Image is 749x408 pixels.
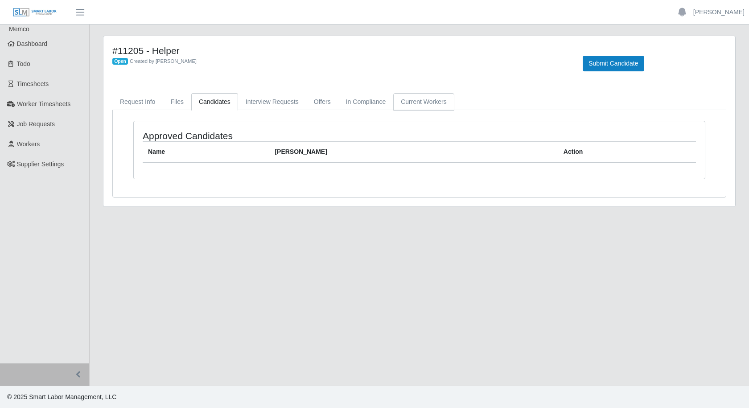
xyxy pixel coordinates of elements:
[9,25,29,33] span: Memco
[112,58,128,65] span: Open
[558,142,696,163] th: Action
[143,142,269,163] th: Name
[17,40,48,47] span: Dashboard
[238,93,306,111] a: Interview Requests
[7,393,116,400] span: © 2025 Smart Labor Management, LLC
[306,93,338,111] a: Offers
[17,140,40,148] span: Workers
[112,45,569,56] h4: #11205 - Helper
[17,161,64,168] span: Supplier Settings
[112,93,163,111] a: Request Info
[17,80,49,87] span: Timesheets
[17,60,30,67] span: Todo
[191,93,238,111] a: Candidates
[143,130,366,141] h4: Approved Candidates
[583,56,644,71] button: Submit Candidate
[338,93,394,111] a: In Compliance
[393,93,454,111] a: Current Workers
[163,93,191,111] a: Files
[17,100,70,107] span: Worker Timesheets
[693,8,745,17] a: [PERSON_NAME]
[12,8,57,17] img: SLM Logo
[17,120,55,128] span: Job Requests
[269,142,558,163] th: [PERSON_NAME]
[130,58,197,64] span: Created by [PERSON_NAME]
